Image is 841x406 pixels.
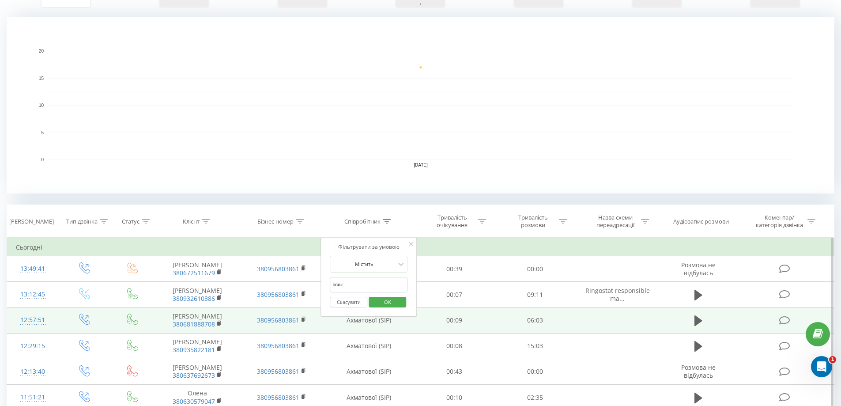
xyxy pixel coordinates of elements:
td: [PERSON_NAME] [155,307,239,333]
svg: A chart. [7,17,834,194]
div: Бізнес номер [257,218,294,225]
td: Ахматової (SIP) [324,333,414,359]
text: 0 [41,157,44,162]
span: Розмова не відбулась [681,363,716,379]
td: Ахматової (SIP) [324,359,414,384]
div: Назва схеми переадресації [592,214,639,229]
div: Статус [122,218,140,225]
div: Тривалість розмови [509,214,557,229]
td: 00:43 [414,359,495,384]
td: [PERSON_NAME] [155,282,239,307]
span: Ringostat responsible ma... [585,286,650,303]
div: Фільтрувати за умовою [330,243,407,251]
td: 09:11 [495,282,576,307]
div: Тип дзвінка [66,218,98,225]
button: Скасувати [330,297,367,308]
text: 15 [39,76,44,81]
td: [PERSON_NAME] [155,359,239,384]
td: Ахматової (SIP) [324,307,414,333]
a: 380932610386 [173,294,215,303]
div: 13:49:41 [16,260,50,277]
td: Сьогодні [7,239,834,256]
iframe: Intercom live chat [811,356,832,377]
input: Введіть значення [330,277,407,292]
a: 380956803861 [257,393,299,402]
td: 00:39 [414,256,495,282]
td: 15:03 [495,333,576,359]
a: 380956803861 [257,316,299,324]
a: 380681888708 [173,320,215,328]
td: 00:00 [495,359,576,384]
a: 380630579047 [173,397,215,406]
a: 380956803861 [257,290,299,299]
text: 10 [39,103,44,108]
div: 13:12:45 [16,286,50,303]
td: 00:09 [414,307,495,333]
a: 380637692673 [173,371,215,379]
span: OK [375,295,400,309]
div: Тривалість очікування [429,214,476,229]
span: 1 [829,356,836,363]
td: 06:03 [495,307,576,333]
td: [PERSON_NAME] [155,333,239,359]
div: Клієнт [183,218,200,225]
div: 12:13:40 [16,363,50,380]
td: [PERSON_NAME] [155,256,239,282]
div: Співробітник [344,218,381,225]
a: 380672511679 [173,269,215,277]
div: 12:29:15 [16,338,50,355]
text: 20 [39,49,44,53]
div: Коментар/категорія дзвінка [754,214,805,229]
div: 11:51:21 [16,389,50,406]
td: 00:07 [414,282,495,307]
div: 12:57:51 [16,311,50,329]
text: 5 [41,130,44,135]
text: [DATE] [414,163,428,167]
button: OK [369,297,406,308]
span: Розмова не відбулась [681,261,716,277]
a: 380956803861 [257,367,299,376]
a: 380956803861 [257,341,299,350]
td: 00:00 [495,256,576,282]
a: 380935822181 [173,345,215,354]
div: Аудіозапис розмови [673,218,729,225]
div: [PERSON_NAME] [9,218,54,225]
td: 00:08 [414,333,495,359]
a: 380956803861 [257,265,299,273]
